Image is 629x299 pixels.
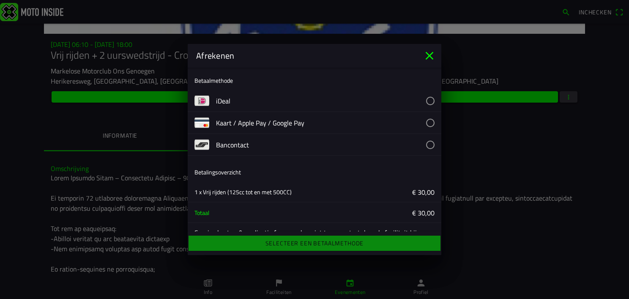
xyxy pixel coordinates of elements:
[194,93,209,108] img: payment-ideal.png
[194,168,241,177] ion-label: Betalingsoverzicht
[321,187,435,197] ion-label: € 30,00
[194,76,233,85] ion-label: Betaalmethode
[194,228,435,248] ion-label: Service kosten & applicatie fees worden niet teruggestort door de faciliteit bij annulering.
[321,208,435,218] ion-label: € 30,00
[194,188,292,196] ion-text: 1 x Vrij rijden (125cc tot en met 500CC)
[188,49,423,62] ion-title: Afrekenen
[423,49,436,63] ion-icon: close
[194,137,209,152] img: payment-bancontact.png
[194,208,209,217] ion-text: Totaal
[194,115,209,130] img: payment-card.png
